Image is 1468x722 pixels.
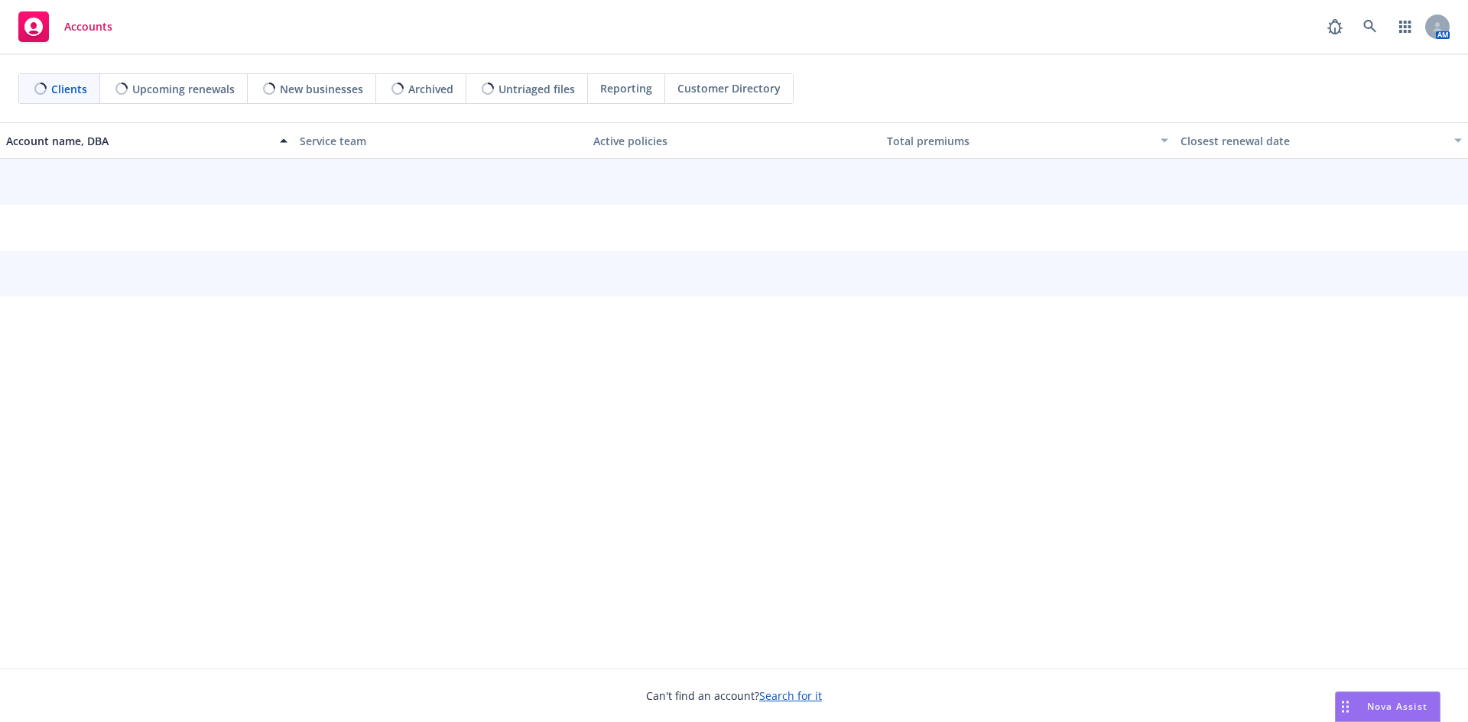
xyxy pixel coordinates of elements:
button: Active policies [587,122,881,159]
a: Accounts [12,5,119,48]
a: Search for it [759,688,822,703]
span: Accounts [64,21,112,33]
div: Closest renewal date [1181,133,1445,149]
span: New businesses [280,81,363,97]
div: Account name, DBA [6,133,271,149]
button: Closest renewal date [1174,122,1468,159]
div: Active policies [593,133,875,149]
button: Nova Assist [1335,691,1440,722]
span: Archived [408,81,453,97]
span: Can't find an account? [646,688,822,704]
div: Drag to move [1336,692,1355,721]
span: Customer Directory [677,80,781,96]
button: Service team [294,122,587,159]
div: Total premiums [887,133,1151,149]
div: Service team [300,133,581,149]
a: Search [1355,11,1385,42]
a: Switch app [1390,11,1421,42]
span: Clients [51,81,87,97]
span: Untriaged files [499,81,575,97]
span: Nova Assist [1367,700,1427,713]
span: Upcoming renewals [132,81,235,97]
button: Total premiums [881,122,1174,159]
a: Report a Bug [1320,11,1350,42]
span: Reporting [600,80,652,96]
